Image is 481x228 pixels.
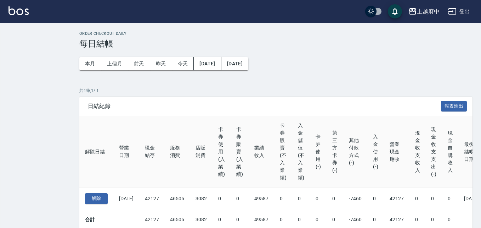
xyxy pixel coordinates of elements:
[384,116,409,188] th: 營業現金應收
[139,188,165,210] td: 42127
[327,188,343,210] td: 0
[79,87,472,94] p: 共 1 筆, 1 / 1
[113,188,139,210] td: [DATE]
[79,116,113,188] th: 解除日結
[101,57,128,70] button: 上個月
[79,39,472,49] h3: 每日結帳
[292,188,310,210] td: 0
[292,116,310,188] th: 入金儲值(不入業績)
[417,7,440,16] div: 上越府中
[190,116,213,188] th: 店販消費
[409,188,426,210] td: 0
[231,116,249,188] th: 卡券販賣(入業績)
[442,188,458,210] td: 0
[194,57,221,70] button: [DATE]
[310,116,327,188] th: 卡券使用(-)
[79,57,101,70] button: 本月
[150,57,172,70] button: 昨天
[164,116,190,188] th: 服務消費
[425,188,442,210] td: 0
[164,188,190,210] td: 46505
[128,57,150,70] button: 前天
[310,188,327,210] td: 0
[367,116,384,188] th: 入金使用(-)
[343,116,367,188] th: 其他付款方式(-)
[9,6,29,15] img: Logo
[425,116,442,188] th: 現金收支支出(-)
[221,57,248,70] button: [DATE]
[213,116,231,188] th: 卡券使用(入業績)
[172,57,194,70] button: 今天
[445,5,472,18] button: 登出
[367,188,384,210] td: 0
[249,188,274,210] td: 49587
[190,188,213,210] td: 3082
[343,188,367,210] td: -7460
[249,116,274,188] th: 業績收入
[274,188,292,210] td: 0
[441,101,467,112] button: 報表匯出
[139,116,165,188] th: 現金結存
[327,116,343,188] th: 第三方卡券(-)
[85,193,108,204] button: 解除
[213,188,231,210] td: 0
[409,116,426,188] th: 現金收支收入
[406,4,442,19] button: 上越府中
[79,31,472,36] h2: Order checkout daily
[113,116,139,188] th: 營業日期
[88,103,441,110] span: 日結紀錄
[441,102,467,109] a: 報表匯出
[388,4,402,18] button: save
[384,188,409,210] td: 42127
[231,188,249,210] td: 0
[442,116,458,188] th: 現金自購收入
[274,116,292,188] th: 卡券販賣(不入業績)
